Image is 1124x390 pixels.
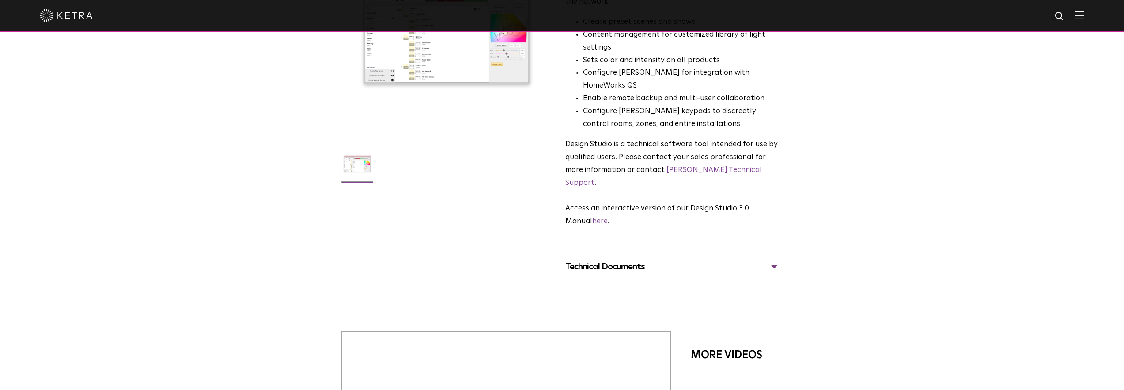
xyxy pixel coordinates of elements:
li: Content management for customized library of light settings [583,29,780,54]
p: Access an interactive version of our Design Studio 3.0 Manual . [565,203,780,228]
img: Hamburger%20Nav.svg [1075,11,1084,19]
img: DS-2.0 [340,147,374,187]
li: Enable remote backup and multi-user collaboration [583,92,780,105]
img: ketra-logo-2019-white [40,9,93,22]
div: Technical Documents [565,260,780,274]
li: Configure [PERSON_NAME] for integration with HomeWorks QS [583,67,780,92]
p: Design Studio is a technical software tool intended for use by qualified users. Please contact yo... [565,138,780,190]
a: here [592,218,608,225]
li: Configure [PERSON_NAME] keypads to discreetly control rooms, zones, and entire installations [583,105,780,131]
a: [PERSON_NAME] Technical Support [565,166,762,187]
div: More Videos [691,344,770,366]
img: search icon [1054,11,1065,22]
li: Sets color and intensity on all products [583,54,780,67]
